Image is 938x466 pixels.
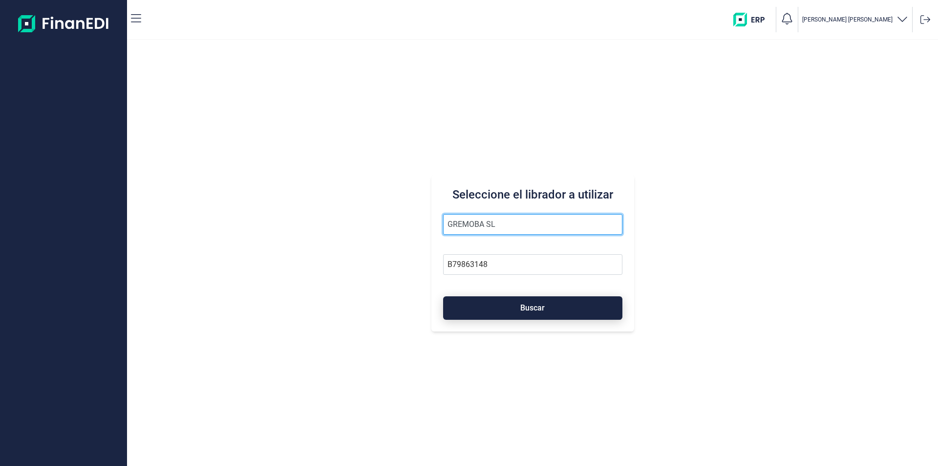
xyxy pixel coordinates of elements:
[802,16,893,23] p: [PERSON_NAME] [PERSON_NAME]
[802,13,908,27] button: [PERSON_NAME] [PERSON_NAME]
[18,8,109,39] img: Logo de aplicación
[443,296,622,320] button: Buscar
[443,187,622,202] h3: Seleccione el librador a utilizar
[443,254,622,275] input: Busque por NIF
[443,214,622,235] input: Seleccione la razón social
[520,304,545,311] span: Buscar
[733,13,772,26] img: erp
